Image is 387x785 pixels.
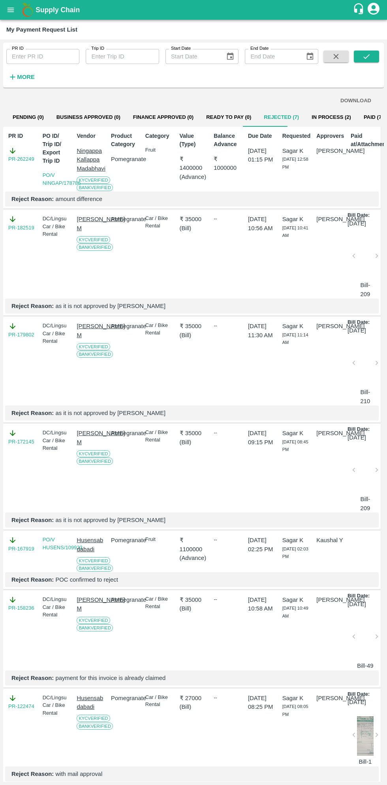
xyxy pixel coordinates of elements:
[77,617,110,624] span: KYC Verified
[50,108,127,127] button: Business Approved (0)
[214,429,242,437] div: --
[357,661,374,670] p: Bill-49
[145,694,173,708] p: Car / Bike Rental
[77,244,113,251] span: Bank Verified
[348,426,370,433] p: Bill Date:
[171,45,191,52] label: Start Date
[200,108,257,127] button: Ready To Pay (0)
[180,604,208,613] p: ( Bill )
[6,108,50,127] button: Pending (0)
[180,322,208,331] p: ₹ 35000
[111,595,139,604] p: Pomegranate
[12,45,24,52] label: PR ID
[145,132,173,140] p: Category
[248,429,276,447] p: [DATE] 09:15 PM
[353,3,366,17] div: customer-support
[316,429,344,438] p: [PERSON_NAME]
[77,236,110,243] span: KYC Verified
[11,516,372,524] p: as it is not approved by [PERSON_NAME]
[11,577,54,583] b: Reject Reason:
[282,322,310,331] p: Sagar K
[348,600,366,608] p: [DATE]
[250,45,269,52] label: End Date
[248,132,276,140] p: Due Date
[36,4,353,15] a: Supply Chain
[282,215,310,223] p: Sagar K
[316,595,344,604] p: [PERSON_NAME]
[77,146,105,173] p: Ningappa Kallappa Madabhavi
[282,595,310,604] p: Sagar K
[282,694,310,702] p: Sagar K
[11,302,372,310] p: as it is not approved by [PERSON_NAME]
[111,536,139,545] p: Pomegranate
[357,757,374,766] p: Bill-1
[180,224,208,233] p: ( Bill )
[77,694,105,712] p: Husensab dabadi
[316,536,344,545] p: Kaushal Y
[20,2,36,18] img: logo
[77,624,113,631] span: Bank Verified
[43,694,71,717] div: DC/Lingsu Car / Bike Rental
[77,565,113,572] span: Bank Verified
[11,196,54,202] b: Reject Reason:
[11,409,372,417] p: as it is not approved by [PERSON_NAME]
[11,675,54,681] b: Reject Reason:
[180,536,208,554] p: ₹ 1100000
[145,595,173,610] p: Car / Bike Rental
[6,70,37,84] button: More
[180,155,208,173] p: ₹ 1400000
[111,322,139,331] p: Pomegranate
[282,132,310,140] p: Requested
[127,108,200,127] button: Finance Approved (0)
[316,694,344,702] p: [PERSON_NAME]
[77,458,113,465] span: Bank Verified
[282,546,308,559] span: [DATE] 02:03 PM
[165,49,220,64] input: Start Date
[6,49,79,64] input: Enter PR ID
[77,351,113,358] span: Bank Verified
[77,215,105,233] p: [PERSON_NAME] M
[245,49,299,64] input: End Date
[214,155,242,173] p: ₹ 1000000
[337,94,374,108] button: DOWNLOAD
[348,326,366,335] p: [DATE]
[43,322,71,345] div: DC/Lingsu Car / Bike Rental
[11,770,372,778] p: with mail approval
[86,49,159,64] input: Enter Trip ID
[214,536,242,544] div: --
[248,146,276,164] p: [DATE] 01:15 PM
[43,595,71,619] div: DC/Lingsu Car / Bike Rental
[43,429,71,452] div: DC/Lingsu Car / Bike Rental
[145,215,173,229] p: Car / Bike Rental
[305,108,357,127] button: In Process (2)
[316,132,344,140] p: Approvers
[282,429,310,438] p: Sagar K
[43,132,71,165] p: PO ID/ Trip ID/ Export Trip ID
[43,215,71,238] div: DC/Lingsu Car / Bike Rental
[77,343,110,350] span: KYC Verified
[77,132,105,140] p: Vendor
[348,212,370,219] p: Bill Date:
[348,319,370,326] p: Bill Date:
[180,595,208,604] p: ₹ 35000
[248,595,276,613] p: [DATE] 10:58 AM
[8,545,34,553] a: PR-167919
[316,215,344,223] p: [PERSON_NAME]
[11,195,372,203] p: amount difference
[316,322,344,331] p: [PERSON_NAME]
[348,592,370,600] p: Bill Date:
[43,172,81,186] a: PO/V NINGAP/178786
[11,410,54,416] b: Reject Reason:
[8,331,34,339] a: PR-179802
[214,322,242,330] div: --
[214,132,242,148] p: Balance Advance
[282,606,308,618] span: [DATE] 10:49 AM
[11,517,54,523] b: Reject Reason:
[248,322,276,340] p: [DATE] 11:30 AM
[11,771,54,777] b: Reject Reason:
[145,146,173,154] p: Fruit
[77,429,105,447] p: [PERSON_NAME] M
[180,132,208,148] p: Value (Type)
[77,723,113,730] span: Bank Verified
[111,155,139,163] p: Pomegranate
